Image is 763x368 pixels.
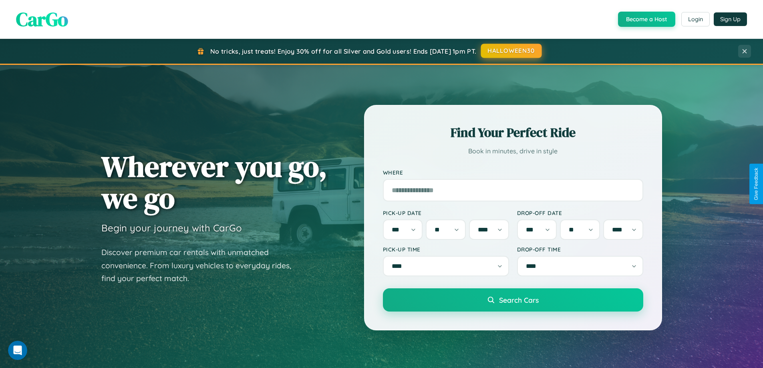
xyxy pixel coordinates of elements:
[481,44,542,58] button: HALLOWEEN30
[8,341,27,360] iframe: Intercom live chat
[383,209,509,216] label: Pick-up Date
[517,246,643,253] label: Drop-off Time
[383,246,509,253] label: Pick-up Time
[753,168,759,200] div: Give Feedback
[383,288,643,312] button: Search Cars
[101,151,327,214] h1: Wherever you go, we go
[101,246,302,285] p: Discover premium car rentals with unmatched convenience. From luxury vehicles to everyday rides, ...
[517,209,643,216] label: Drop-off Date
[16,6,68,32] span: CarGo
[618,12,675,27] button: Become a Host
[681,12,710,26] button: Login
[383,169,643,176] label: Where
[210,47,476,55] span: No tricks, just treats! Enjoy 30% off for all Silver and Gold users! Ends [DATE] 1pm PT.
[714,12,747,26] button: Sign Up
[101,222,242,234] h3: Begin your journey with CarGo
[499,296,539,304] span: Search Cars
[383,145,643,157] p: Book in minutes, drive in style
[383,124,643,141] h2: Find Your Perfect Ride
